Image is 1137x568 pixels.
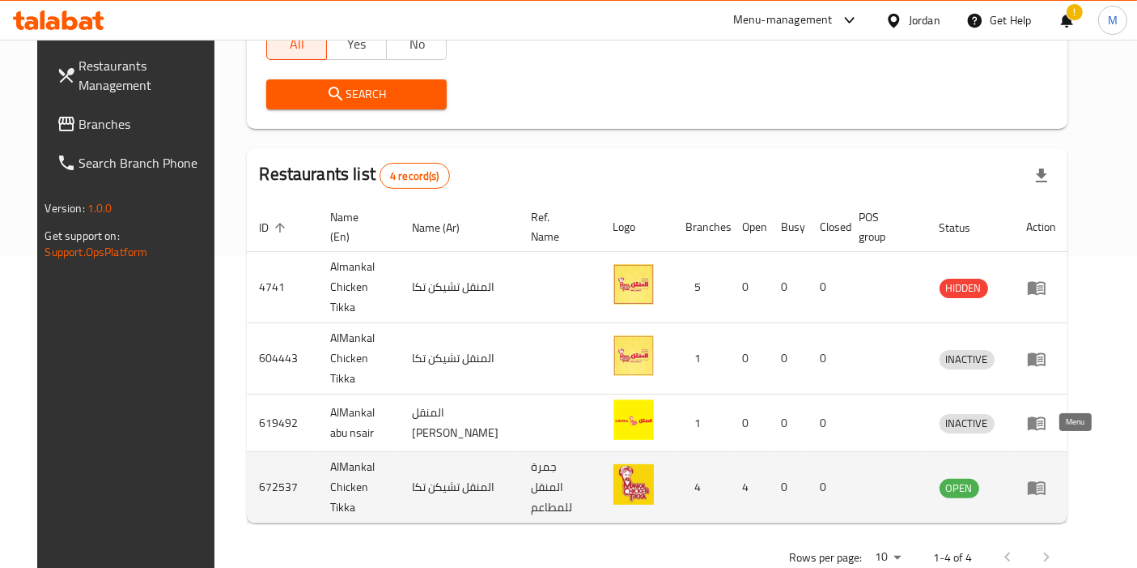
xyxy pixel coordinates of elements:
[940,414,995,433] span: INACTIVE
[613,399,654,440] img: AlMankal abu nsair
[730,252,769,323] td: 0
[1027,413,1057,433] div: Menu
[380,163,450,189] div: Total records count
[266,79,448,109] button: Search
[769,323,808,395] td: 0
[940,350,995,369] div: INACTIVE
[940,279,988,297] span: HIDDEN
[613,464,654,505] img: AlMankal Chicken Tikka
[940,479,979,498] div: OPEN
[318,452,400,523] td: AlMankal Chicken Tikka
[87,198,112,219] span: 1.0.0
[318,323,400,395] td: AlMankal Chicken Tikka
[730,452,769,523] td: 4
[808,252,846,323] td: 0
[247,452,318,523] td: 672537
[274,32,320,56] span: All
[393,32,440,56] span: No
[673,452,730,523] td: 4
[733,11,833,30] div: Menu-management
[45,241,148,263] a: Support.OpsPlatform
[730,323,769,395] td: 0
[600,203,673,252] th: Logo
[730,203,769,252] th: Open
[769,252,808,323] td: 0
[44,105,227,143] a: Branches
[909,11,940,29] div: Jordan
[613,335,654,376] img: AlMankal Chicken Tikka
[673,252,730,323] td: 5
[45,198,85,219] span: Version:
[532,207,581,246] span: Ref. Name
[808,203,846,252] th: Closed
[940,279,988,298] div: HIDDEN
[1027,278,1057,297] div: Menu
[400,323,519,395] td: المنقل تشيكن تكا
[79,114,214,134] span: Branches
[940,350,995,369] span: INACTIVE
[260,162,450,189] h2: Restaurants list
[380,169,449,184] span: 4 record(s)
[808,395,846,452] td: 0
[808,452,846,523] td: 0
[247,203,1070,523] table: enhanced table
[400,252,519,323] td: المنقل تشيكن تكا
[326,28,387,60] button: Yes
[318,252,400,323] td: Almankal Chicken Tikka
[673,203,730,252] th: Branches
[808,323,846,395] td: 0
[940,218,992,237] span: Status
[1014,203,1070,252] th: Action
[1022,156,1061,195] div: Export file
[613,264,654,305] img: Almankal Chicken Tikka
[519,452,600,523] td: جمرة المنقل للمطاعم
[45,225,120,246] span: Get support on:
[79,153,214,173] span: Search Branch Phone
[279,84,435,105] span: Search
[673,323,730,395] td: 1
[79,56,214,95] span: Restaurants Management
[400,395,519,452] td: المنقل [PERSON_NAME]
[1108,11,1118,29] span: M
[247,323,318,395] td: 604443
[333,32,380,56] span: Yes
[859,207,907,246] span: POS group
[673,395,730,452] td: 1
[44,46,227,105] a: Restaurants Management
[247,252,318,323] td: 4741
[1027,349,1057,369] div: Menu
[769,203,808,252] th: Busy
[44,143,227,182] a: Search Branch Phone
[331,207,380,246] span: Name (En)
[769,452,808,523] td: 0
[730,395,769,452] td: 0
[769,395,808,452] td: 0
[940,414,995,433] div: INACTIVE
[318,395,400,452] td: AlMankal abu nsair
[260,218,291,237] span: ID
[400,452,519,523] td: المنقل تشيكن تكا
[386,28,447,60] button: No
[266,28,327,60] button: All
[413,218,482,237] span: Name (Ar)
[789,548,862,568] p: Rows per page:
[940,479,979,498] span: OPEN
[247,395,318,452] td: 619492
[933,548,972,568] p: 1-4 of 4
